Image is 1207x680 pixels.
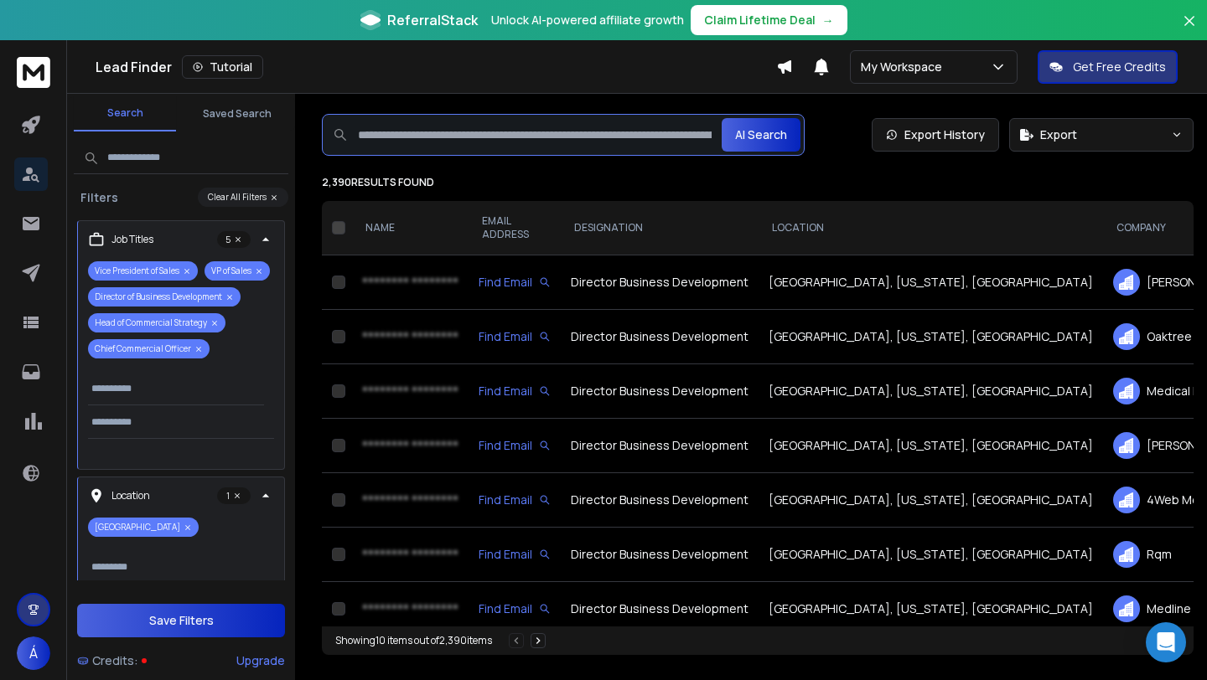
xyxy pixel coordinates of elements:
td: Director Business Development [561,310,759,364]
button: Claim Lifetime Deal→ [691,5,847,35]
td: Director Business Development [561,473,759,528]
p: Get Free Credits [1073,59,1166,75]
button: Á [17,636,50,670]
td: [GEOGRAPHIC_DATA], [US_STATE], [GEOGRAPHIC_DATA] [759,473,1103,528]
div: Find Email [479,492,551,508]
p: 1 [217,487,251,504]
p: VP of Sales [205,261,270,281]
span: ReferralStack [387,10,478,30]
a: Credits:Upgrade [77,644,285,677]
button: Clear All Filters [198,188,288,207]
button: Get Free Credits [1038,50,1178,84]
td: [GEOGRAPHIC_DATA], [US_STATE], [GEOGRAPHIC_DATA] [759,255,1103,310]
button: Search [74,96,176,131]
td: [GEOGRAPHIC_DATA], [US_STATE], [GEOGRAPHIC_DATA] [759,528,1103,582]
button: Close banner [1179,10,1200,50]
td: Director Business Development [561,255,759,310]
p: 2,390 results found [322,176,1194,189]
span: → [822,12,834,28]
div: Lead Finder [96,55,776,79]
td: Director Business Development [561,419,759,473]
span: Credits: [92,652,138,669]
p: Vice President of Sales [88,261,198,281]
td: Director Business Development [561,582,759,636]
p: Chief Commercial Officer [88,339,210,358]
h3: Filters [74,189,125,206]
p: Unlock AI-powered affiliate growth [491,12,684,28]
td: [GEOGRAPHIC_DATA], [US_STATE], [GEOGRAPHIC_DATA] [759,310,1103,364]
a: Export History [872,118,999,152]
td: Director Business Development [561,528,759,582]
td: [GEOGRAPHIC_DATA], [US_STATE], [GEOGRAPHIC_DATA] [759,582,1103,636]
div: Find Email [479,383,551,399]
th: LOCATION [759,201,1103,255]
p: Location [111,489,150,502]
button: Tutorial [182,55,263,79]
div: Find Email [479,274,551,291]
div: Find Email [479,600,551,617]
p: [GEOGRAPHIC_DATA] [88,518,199,537]
button: Saved Search [186,97,288,131]
span: Export [1040,126,1077,143]
th: EMAIL ADDRESS [469,201,561,255]
p: Job Titles [111,233,153,246]
td: [GEOGRAPHIC_DATA], [US_STATE], [GEOGRAPHIC_DATA] [759,364,1103,419]
div: Upgrade [236,652,285,669]
button: Save Filters [77,604,285,637]
p: 5 [217,231,251,248]
div: Open Intercom Messenger [1146,622,1186,662]
th: DESIGNATION [561,201,759,255]
div: Find Email [479,437,551,454]
button: AI Search [722,118,800,152]
p: My Workspace [861,59,949,75]
div: Find Email [479,546,551,563]
p: Head of Commercial Strategy [88,313,225,332]
p: Director of Business Development [88,287,241,307]
div: Showing 10 items out of 2,390 items [335,634,492,647]
td: [GEOGRAPHIC_DATA], [US_STATE], [GEOGRAPHIC_DATA] [759,419,1103,473]
th: NAME [352,201,469,255]
div: Find Email [479,328,551,345]
td: Director Business Development [561,364,759,419]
